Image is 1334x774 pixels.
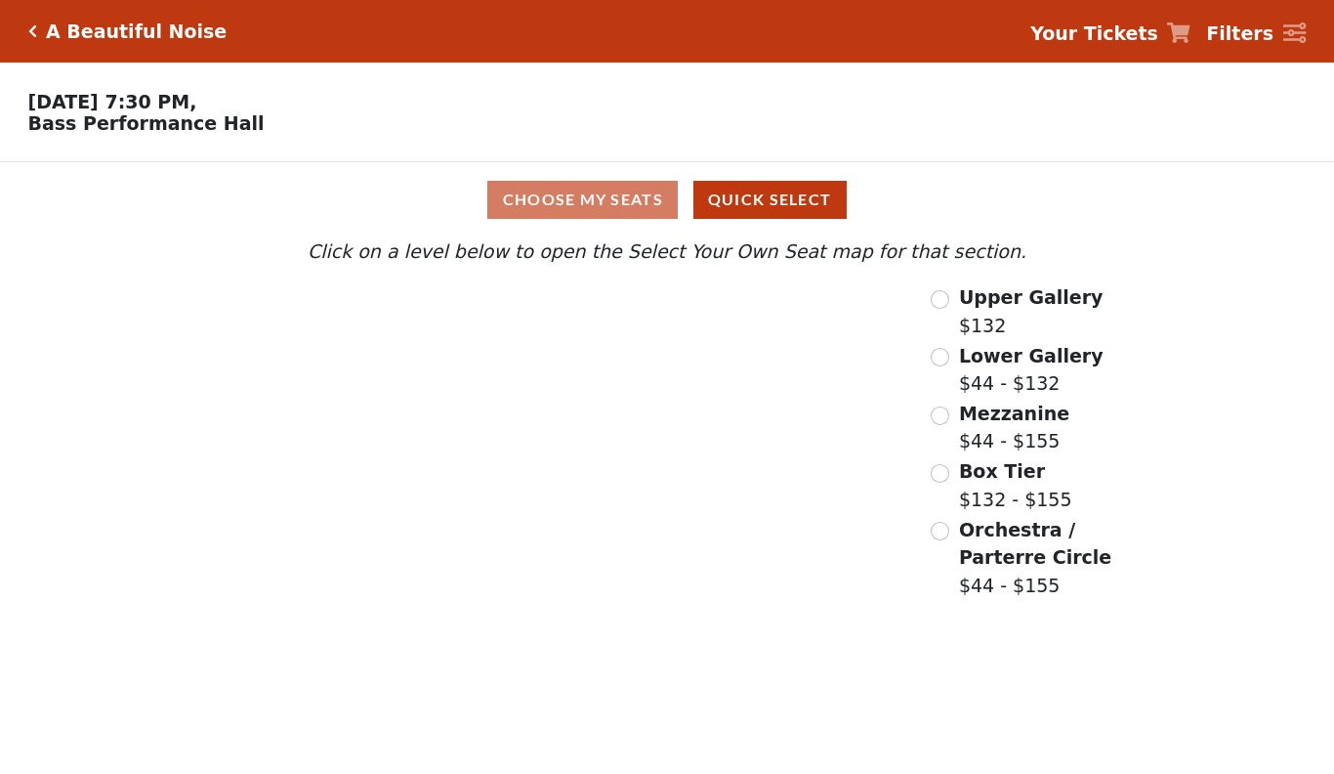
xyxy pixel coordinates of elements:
span: Lower Gallery [959,345,1104,366]
span: Box Tier [959,460,1045,482]
button: Quick Select [693,181,847,219]
label: $44 - $155 [959,516,1153,600]
label: $132 [959,283,1104,339]
span: Mezzanine [959,403,1069,424]
strong: Filters [1206,22,1273,44]
span: Upper Gallery [959,286,1104,308]
label: $132 - $155 [959,457,1072,513]
p: Click on a level below to open the Select Your Own Seat map for that section. [181,237,1153,266]
h5: A Beautiful Noise [46,21,227,43]
a: Filters [1206,20,1306,48]
path: Orchestra / Parterre Circle - Seats Available: 24 [474,544,775,726]
a: Your Tickets [1030,20,1190,48]
label: $44 - $155 [959,400,1069,455]
span: Orchestra / Parterre Circle [959,519,1111,569]
strong: Your Tickets [1030,22,1158,44]
a: Click here to go back to filters [28,24,37,38]
path: Upper Gallery - Seats Available: 152 [309,297,606,368]
label: $44 - $132 [959,342,1104,398]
